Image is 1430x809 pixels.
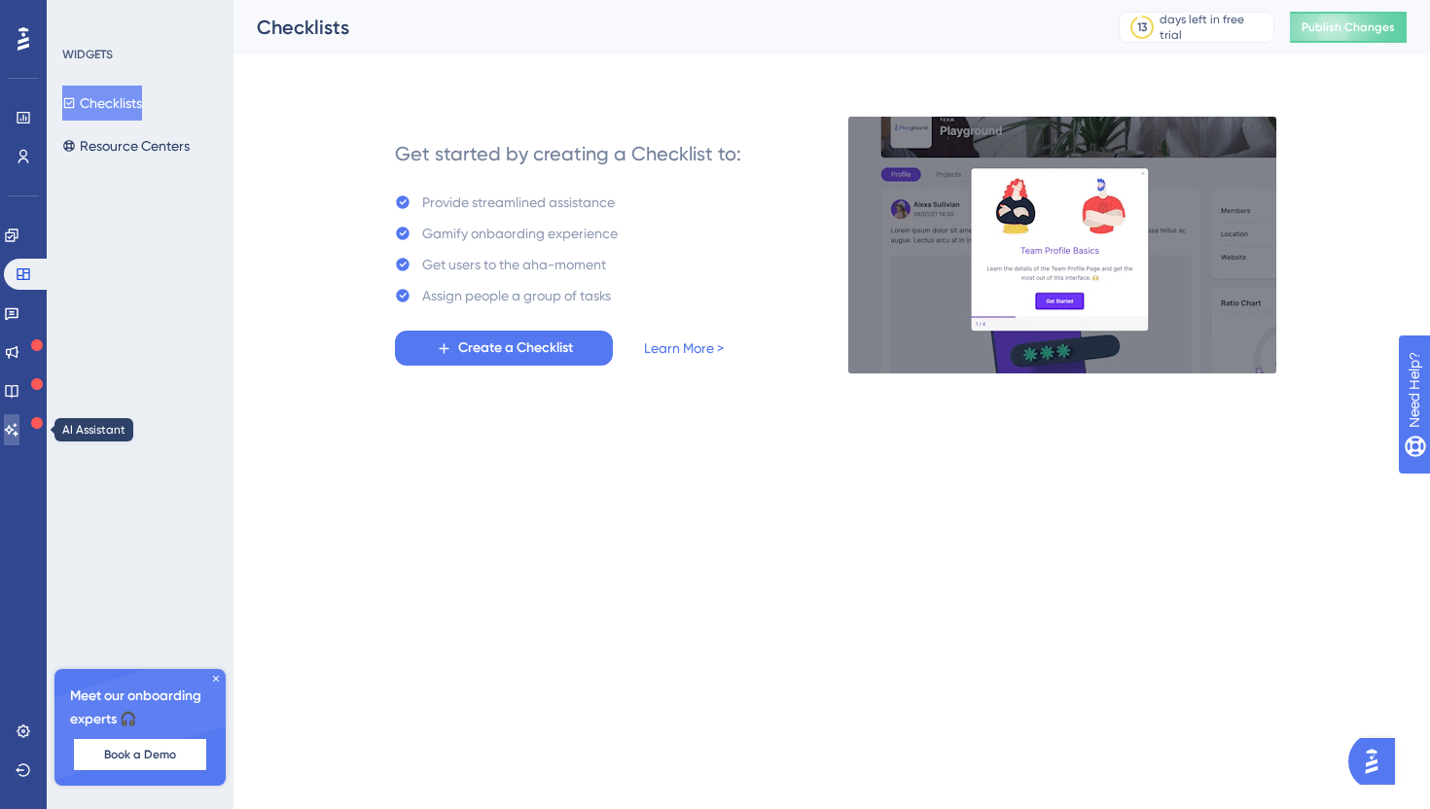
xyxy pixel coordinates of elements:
span: Create a Checklist [458,336,573,360]
img: e28e67207451d1beac2d0b01ddd05b56.gif [847,116,1277,374]
button: Create a Checklist [395,331,613,366]
button: Publish Changes [1290,12,1407,43]
span: Book a Demo [104,747,176,762]
div: Get started by creating a Checklist to: [395,140,741,167]
span: Meet our onboarding experts 🎧 [70,685,210,731]
button: Checklists [62,86,142,121]
button: Resource Centers [62,128,190,163]
button: Book a Demo [74,739,206,770]
span: Publish Changes [1302,19,1395,35]
div: Provide streamlined assistance [422,191,615,214]
div: Checklists [257,14,1070,41]
a: Learn More > [644,336,724,360]
span: Need Help? [46,5,122,28]
iframe: UserGuiding AI Assistant Launcher [1348,732,1407,791]
div: Gamify onbaording experience [422,222,618,245]
div: Get users to the aha-moment [422,253,606,276]
div: days left in free trial [1160,12,1268,43]
div: WIDGETS [62,47,113,62]
div: 13 [1137,19,1147,35]
div: Assign people a group of tasks [422,284,611,307]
